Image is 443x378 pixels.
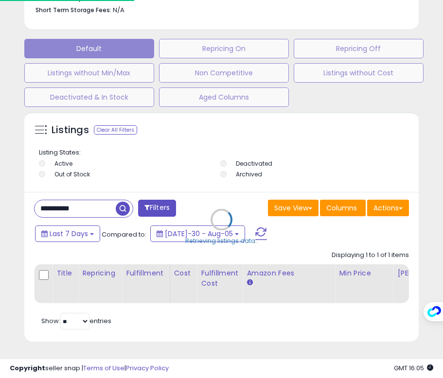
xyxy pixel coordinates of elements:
button: Repricing Off [294,39,424,58]
strong: Copyright [10,363,45,373]
span: 2025-08-13 16:05 GMT [394,363,433,373]
button: Listings without Cost [294,63,424,83]
button: Default [24,39,154,58]
b: Short Term Storage Fees: [35,6,111,14]
button: Repricing On [159,39,289,58]
span: N/A [113,5,124,15]
button: Listings without Min/Max [24,63,154,83]
button: Aged Columns [159,87,289,107]
a: Privacy Policy [126,363,169,373]
button: Non Competitive [159,63,289,83]
div: seller snap | | [10,364,169,373]
a: Terms of Use [83,363,124,373]
button: Deactivated & In Stock [24,87,154,107]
